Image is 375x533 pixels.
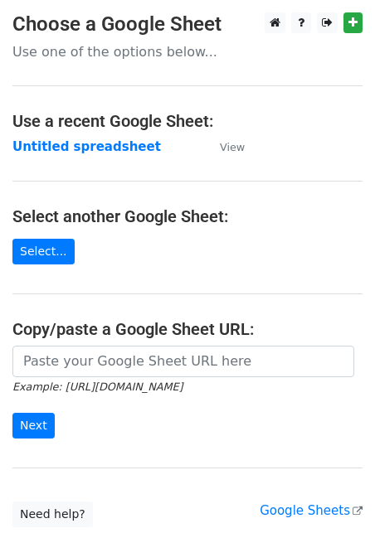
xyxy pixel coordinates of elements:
a: View [203,139,245,154]
h4: Select another Google Sheet: [12,206,363,226]
h4: Copy/paste a Google Sheet URL: [12,319,363,339]
a: Untitled spreadsheet [12,139,161,154]
input: Paste your Google Sheet URL here [12,346,354,377]
small: View [220,141,245,153]
p: Use one of the options below... [12,43,363,61]
small: Example: [URL][DOMAIN_NAME] [12,380,183,393]
a: Need help? [12,502,93,527]
h3: Choose a Google Sheet [12,12,363,36]
a: Select... [12,239,75,264]
a: Google Sheets [260,503,363,518]
h4: Use a recent Google Sheet: [12,111,363,131]
input: Next [12,413,55,439]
